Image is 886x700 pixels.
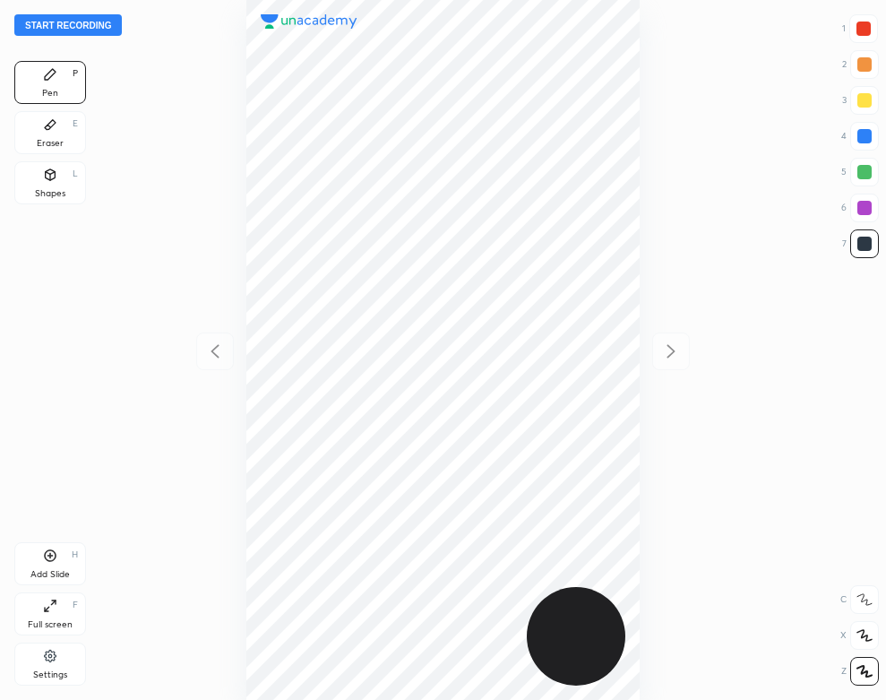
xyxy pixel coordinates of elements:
div: 3 [842,86,879,115]
div: E [73,119,78,128]
div: 7 [842,229,879,258]
div: Shapes [35,189,65,198]
div: P [73,69,78,78]
div: Pen [42,89,58,98]
div: H [72,550,78,559]
div: Full screen [28,620,73,629]
div: X [840,621,879,650]
div: Z [841,657,879,686]
div: 4 [841,122,879,151]
div: Settings [33,670,67,679]
div: 2 [842,50,879,79]
div: 5 [841,158,879,186]
div: C [840,585,879,614]
div: L [73,169,78,178]
div: 1 [842,14,878,43]
button: Start recording [14,14,122,36]
div: 6 [841,194,879,222]
div: F [73,601,78,609]
div: Add Slide [30,570,70,579]
div: Eraser [37,139,64,148]
img: logo.38c385cc.svg [261,14,357,29]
